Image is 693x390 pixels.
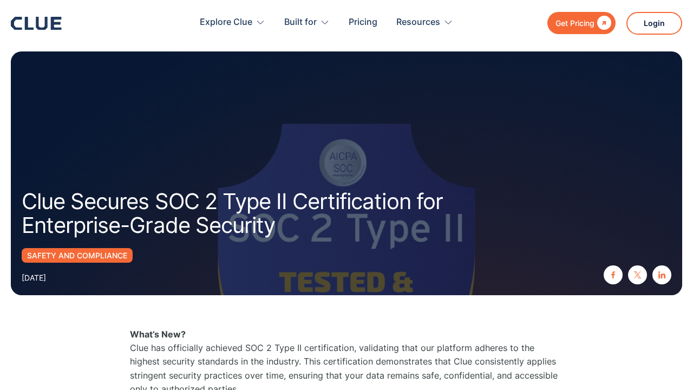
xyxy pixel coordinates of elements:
div: Resources [396,5,440,40]
div: Resources [396,5,453,40]
img: facebook icon [610,271,617,278]
div: [DATE] [22,271,46,284]
a: Get Pricing [547,12,616,34]
a: Login [626,12,682,35]
img: linkedin icon [658,271,665,278]
img: twitter X icon [634,271,641,278]
h1: Clue Secures SOC 2 Type II Certification for Enterprise-Grade Security [22,190,476,237]
a: Pricing [349,5,377,40]
strong: What’s New? [130,329,186,340]
div: Explore Clue [200,5,265,40]
a: Safety and Compliance [22,248,133,263]
div: Get Pricing [555,16,594,30]
div: Built for [284,5,317,40]
div:  [594,16,611,30]
div: Built for [284,5,330,40]
div: Explore Clue [200,5,252,40]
